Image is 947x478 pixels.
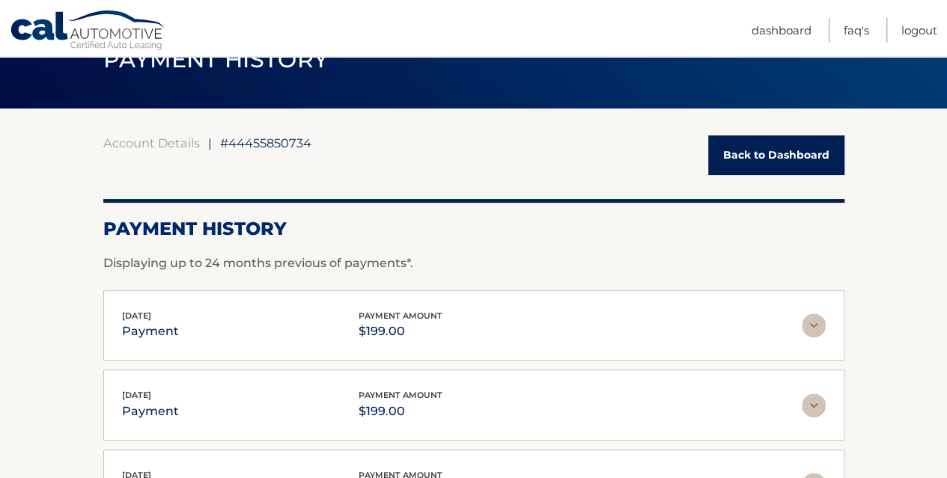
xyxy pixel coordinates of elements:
a: Account Details [103,135,200,150]
a: Back to Dashboard [708,135,844,175]
span: [DATE] [122,390,151,400]
span: payment amount [359,310,442,321]
img: accordion-rest.svg [802,313,826,337]
span: | [208,135,212,150]
a: Cal Automotive [10,10,167,53]
span: payment amount [359,390,442,400]
p: $199.00 [359,321,442,342]
h2: Payment History [103,218,844,240]
p: payment [122,401,179,422]
p: $199.00 [359,401,442,422]
a: Logout [901,18,937,43]
img: accordion-rest.svg [802,393,826,417]
span: #44455850734 [220,135,311,150]
span: PAYMENT HISTORY [103,46,329,73]
a: FAQ's [844,18,869,43]
span: [DATE] [122,310,151,321]
a: Dashboard [752,18,812,43]
p: payment [122,321,179,342]
p: Displaying up to 24 months previous of payments*. [103,254,844,272]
